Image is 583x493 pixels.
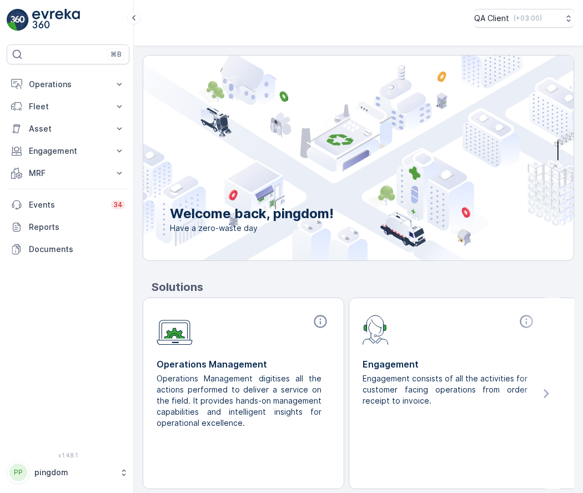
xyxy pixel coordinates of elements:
[7,118,129,140] button: Asset
[7,194,129,216] a: Events34
[29,145,107,157] p: Engagement
[170,223,334,234] span: Have a zero-waste day
[29,199,104,210] p: Events
[113,200,123,209] p: 34
[170,205,334,223] p: Welcome back, pingdom!
[7,461,129,484] button: PPpingdom
[514,14,542,23] p: ( +03:00 )
[474,13,509,24] p: QA Client
[29,79,107,90] p: Operations
[157,373,321,429] p: Operations Management digitises all the actions performed to deliver a service on the field. It p...
[29,101,107,112] p: Fleet
[110,50,122,59] p: ⌘B
[93,56,574,260] img: city illustration
[7,216,129,238] a: Reports
[157,314,193,345] img: module-icon
[7,162,129,184] button: MRF
[34,467,114,478] p: pingdom
[29,222,125,233] p: Reports
[7,140,129,162] button: Engagement
[32,9,80,31] img: logo_light-DOdMpM7g.png
[363,358,536,371] p: Engagement
[363,314,389,345] img: module-icon
[29,168,107,179] p: MRF
[157,358,330,371] p: Operations Management
[29,123,107,134] p: Asset
[363,373,527,406] p: Engagement consists of all the activities for customer facing operations from order receipt to in...
[7,73,129,95] button: Operations
[9,464,27,481] div: PP
[29,244,125,255] p: Documents
[474,9,574,28] button: QA Client(+03:00)
[7,452,129,459] span: v 1.48.1
[7,9,29,31] img: logo
[152,279,574,295] p: Solutions
[7,95,129,118] button: Fleet
[7,238,129,260] a: Documents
